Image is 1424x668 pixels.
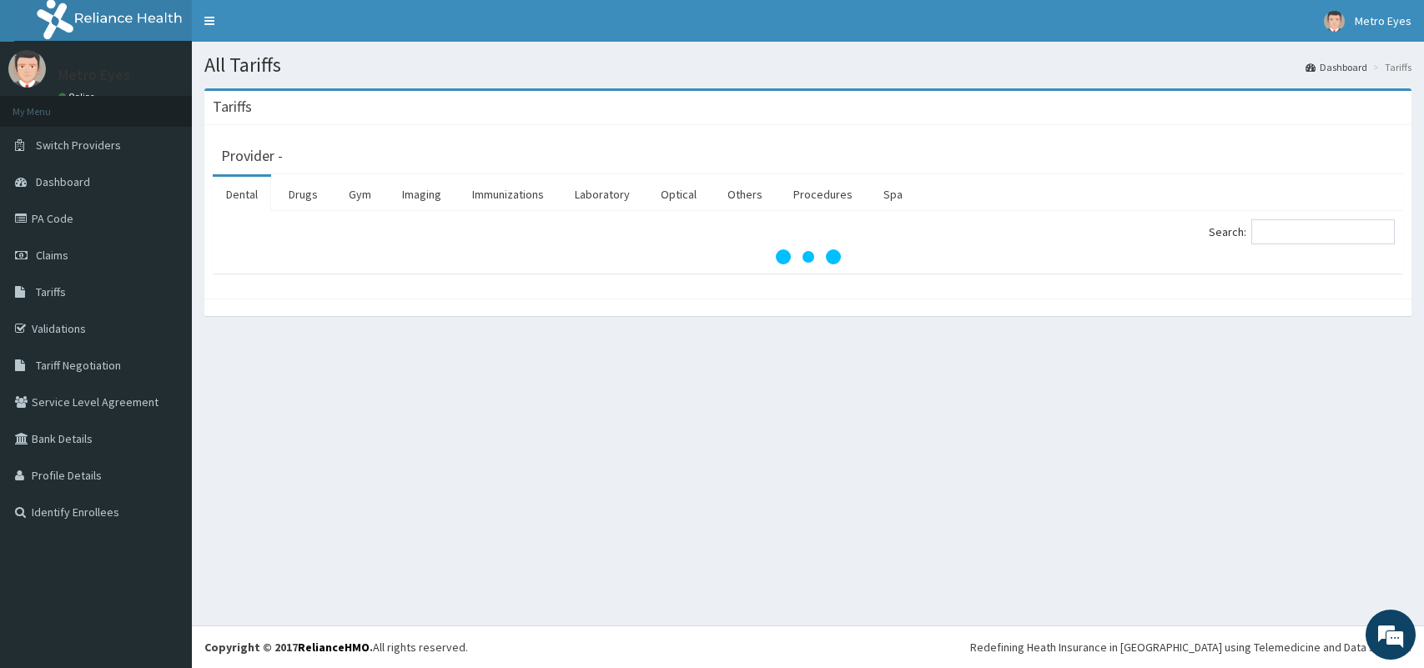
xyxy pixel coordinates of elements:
div: Redefining Heath Insurance in [GEOGRAPHIC_DATA] using Telemedicine and Data Science! [970,639,1411,655]
a: Procedures [780,177,866,212]
a: Imaging [389,177,455,212]
a: Spa [870,177,916,212]
a: Optical [647,177,710,212]
label: Search: [1209,219,1395,244]
a: Gym [335,177,385,212]
p: Metro Eyes [58,68,130,83]
input: Search: [1251,219,1395,244]
a: Drugs [275,177,331,212]
a: Immunizations [459,177,557,212]
li: Tariffs [1369,60,1411,74]
span: Claims [36,248,68,263]
img: User Image [8,50,46,88]
a: Laboratory [561,177,643,212]
footer: All rights reserved. [192,625,1424,668]
strong: Copyright © 2017 . [204,640,373,655]
a: Dental [213,177,271,212]
h1: All Tariffs [204,54,1411,76]
h3: Tariffs [213,99,252,114]
svg: audio-loading [775,224,842,290]
a: RelianceHMO [298,640,370,655]
span: Metro Eyes [1355,13,1411,28]
a: Others [714,177,776,212]
span: Tariffs [36,284,66,299]
img: User Image [1324,11,1345,32]
span: Dashboard [36,174,90,189]
h3: Provider - [221,148,283,163]
a: Online [58,91,98,103]
span: Tariff Negotiation [36,358,121,373]
span: Switch Providers [36,138,121,153]
a: Dashboard [1306,60,1367,74]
